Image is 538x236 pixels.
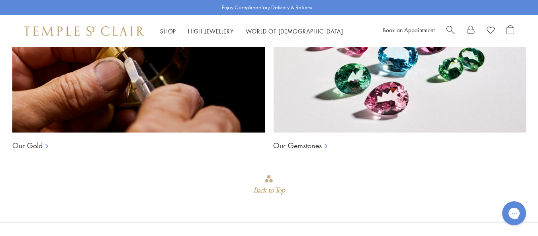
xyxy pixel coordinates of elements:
[446,25,455,37] a: Search
[160,26,343,36] nav: Main navigation
[507,25,514,37] a: Open Shopping Bag
[487,25,495,37] a: View Wishlist
[498,199,530,228] iframe: Gorgias live chat messenger
[273,141,322,150] a: Our Gemstones
[160,27,176,35] a: ShopShop
[188,27,234,35] a: High JewelleryHigh Jewellery
[246,27,343,35] a: World of [DEMOGRAPHIC_DATA]World of [DEMOGRAPHIC_DATA]
[24,26,144,36] img: Temple St. Clair
[12,141,43,150] a: Our Gold
[222,4,312,12] p: Enjoy Complimentary Delivery & Returns
[253,174,284,198] div: Go to top
[383,26,434,34] a: Book an Appointment
[253,183,284,198] div: Back to Top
